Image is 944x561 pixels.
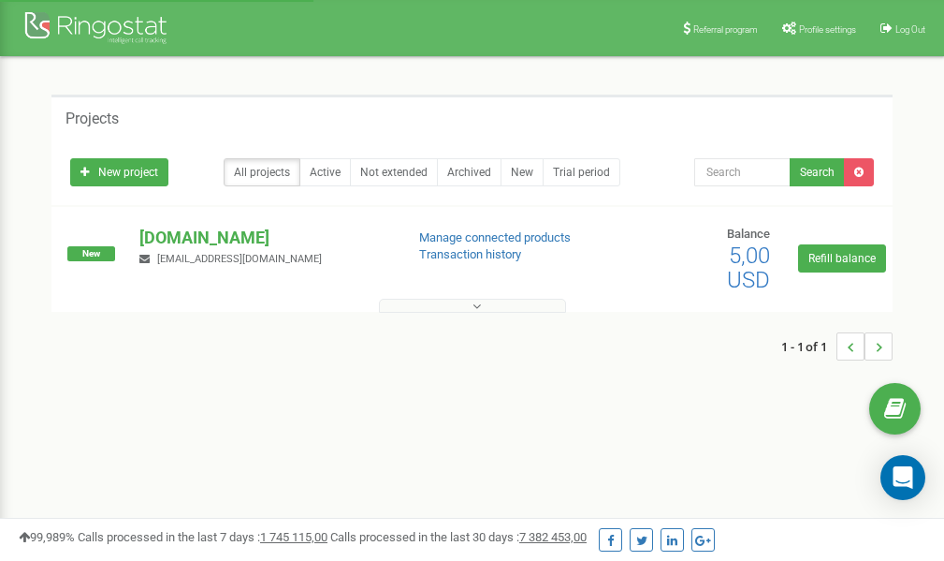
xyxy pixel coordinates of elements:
[419,247,521,261] a: Transaction history
[70,158,168,186] a: New project
[880,455,925,500] div: Open Intercom Messenger
[139,226,388,250] p: [DOMAIN_NAME]
[224,158,300,186] a: All projects
[65,111,119,127] h5: Projects
[543,158,620,186] a: Trial period
[895,24,925,35] span: Log Out
[67,246,115,261] span: New
[790,158,845,186] button: Search
[727,227,770,241] span: Balance
[693,24,758,35] span: Referral program
[519,530,587,544] u: 7 382 453,00
[694,158,791,186] input: Search
[437,158,501,186] a: Archived
[157,253,322,265] span: [EMAIL_ADDRESS][DOMAIN_NAME]
[78,530,327,544] span: Calls processed in the last 7 days :
[501,158,544,186] a: New
[799,24,856,35] span: Profile settings
[419,230,571,244] a: Manage connected products
[330,530,587,544] span: Calls processed in the last 30 days :
[299,158,351,186] a: Active
[781,314,893,379] nav: ...
[798,244,886,273] a: Refill balance
[727,243,770,293] span: 5,00 USD
[350,158,438,186] a: Not extended
[781,332,836,361] span: 1 - 1 of 1
[19,530,75,544] span: 99,989%
[260,530,327,544] u: 1 745 115,00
